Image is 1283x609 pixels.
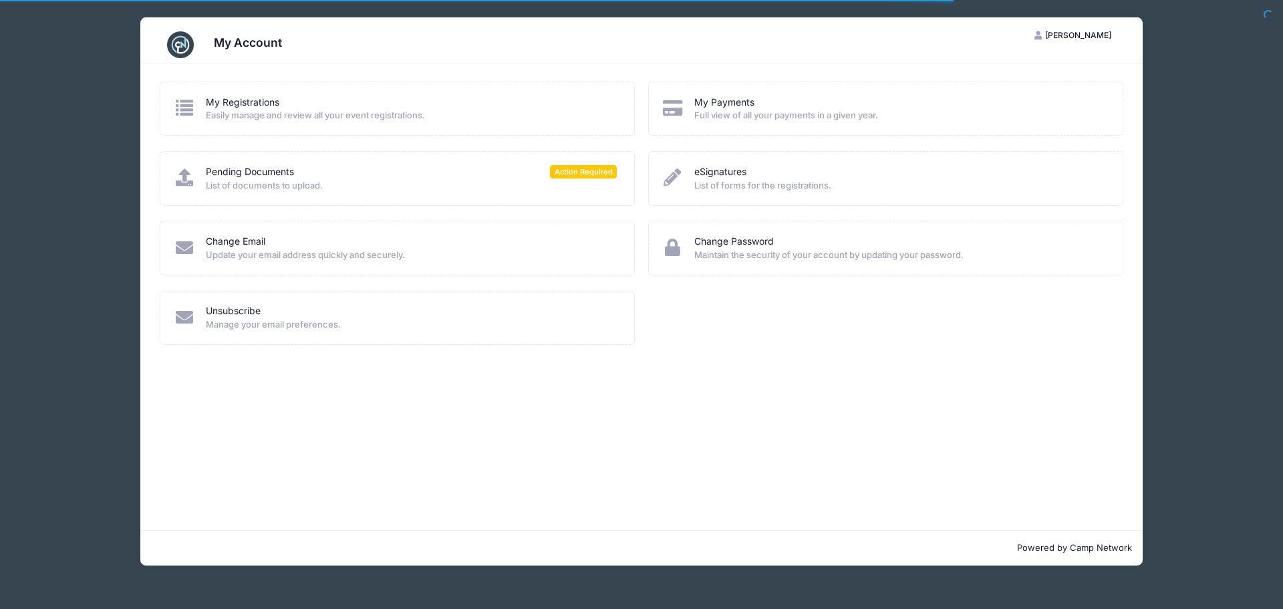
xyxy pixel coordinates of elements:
[1023,24,1123,47] button: [PERSON_NAME]
[694,96,754,110] a: My Payments
[694,109,1105,122] span: Full view of all your payments in a given year.
[206,249,617,262] span: Update your email address quickly and securely.
[694,249,1105,262] span: Maintain the security of your account by updating your password.
[694,179,1105,193] span: List of forms for the registrations.
[214,35,282,49] h3: My Account
[151,541,1132,555] p: Powered by Camp Network
[206,235,265,249] a: Change Email
[206,165,294,179] a: Pending Documents
[1045,30,1111,40] span: [PERSON_NAME]
[550,165,617,178] span: Action Required
[206,96,279,110] a: My Registrations
[206,318,617,332] span: Manage your email preferences.
[206,109,617,122] span: Easily manage and review all your event registrations.
[694,235,774,249] a: Change Password
[206,179,617,193] span: List of documents to upload.
[206,304,261,318] a: Unsubscribe
[694,165,746,179] a: eSignatures
[167,31,194,58] img: CampNetwork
